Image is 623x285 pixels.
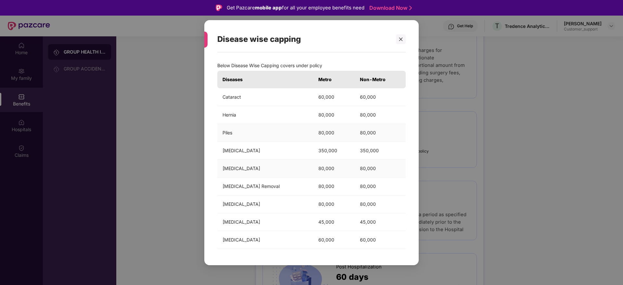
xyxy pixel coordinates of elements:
[313,213,355,231] td: 45,000
[217,213,313,231] td: [MEDICAL_DATA]
[355,213,406,231] td: 45,000
[217,142,313,159] td: [MEDICAL_DATA]
[217,124,313,142] td: Piles
[217,231,313,249] td: [MEDICAL_DATA]
[217,177,313,195] td: [MEDICAL_DATA] Removal
[217,27,390,52] div: Disease wise capping
[313,159,355,177] td: 80,000
[255,5,282,11] strong: mobile app
[313,70,355,88] th: Metro
[409,5,412,11] img: Stroke
[355,106,406,124] td: 80,000
[313,231,355,249] td: 60,000
[313,88,355,106] td: 60,000
[399,37,403,41] span: close
[355,124,406,142] td: 80,000
[355,231,406,249] td: 60,000
[355,195,406,213] td: 80,000
[217,195,313,213] td: [MEDICAL_DATA]
[313,106,355,124] td: 80,000
[313,142,355,159] td: 350,000
[355,70,406,88] th: Non-Metro
[217,88,313,106] td: Cataract
[313,195,355,213] td: 80,000
[217,159,313,177] td: [MEDICAL_DATA]
[355,88,406,106] td: 60,000
[355,159,406,177] td: 80,000
[369,5,410,11] a: Download Now
[227,4,364,12] div: Get Pazcare for all your employee benefits need
[217,70,313,88] th: Diseases
[216,5,222,11] img: Logo
[313,124,355,142] td: 80,000
[217,106,313,124] td: Hernia
[217,62,406,69] p: Below Disease Wise Capping covers under policy
[355,177,406,195] td: 80,000
[313,177,355,195] td: 80,000
[355,142,406,159] td: 350,000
